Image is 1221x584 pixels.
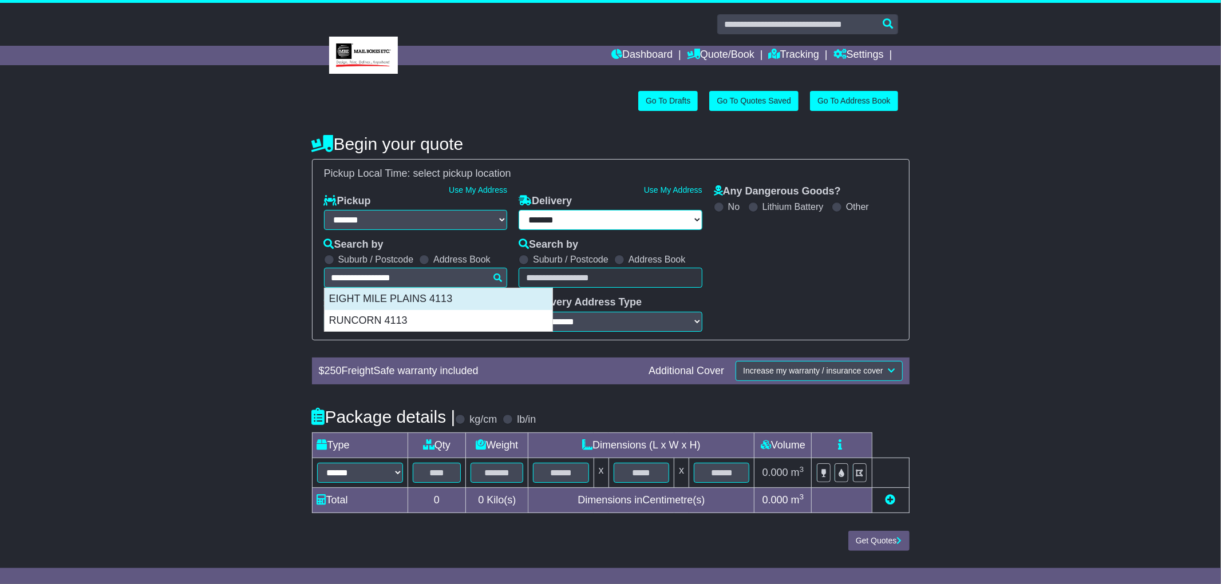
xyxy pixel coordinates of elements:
[810,91,898,111] a: Go To Address Book
[728,201,740,212] label: No
[478,494,484,506] span: 0
[408,432,466,458] td: Qty
[800,465,804,474] sup: 3
[324,195,371,208] label: Pickup
[449,185,507,194] a: Use My Address
[629,254,686,265] label: Address Book
[611,46,673,65] a: Dashboard
[674,458,689,487] td: x
[687,46,754,65] a: Quote/Book
[433,254,491,265] label: Address Book
[312,488,408,513] td: Total
[800,492,804,501] sup: 3
[714,185,841,198] label: Any Dangerous Goods?
[312,432,408,458] td: Type
[312,407,456,426] h4: Package details |
[329,37,398,74] img: MBE Eight Mile Plains
[325,310,552,332] div: RUNCORN 4113
[846,201,869,212] label: Other
[743,366,883,375] span: Increase my warranty / insurance cover
[594,458,608,487] td: x
[338,254,414,265] label: Suburb / Postcode
[408,488,466,513] td: 0
[318,168,903,180] div: Pickup Local Time:
[886,494,896,506] a: Add new item
[736,361,902,381] button: Increase my warranty / insurance cover
[466,432,528,458] td: Weight
[638,91,698,111] a: Go To Drafts
[791,467,804,478] span: m
[833,46,884,65] a: Settings
[643,365,730,378] div: Additional Cover
[848,531,910,551] button: Get Quotes
[517,414,536,426] label: lb/in
[762,201,824,212] label: Lithium Battery
[754,432,812,458] td: Volume
[533,254,608,265] label: Suburb / Postcode
[709,91,799,111] a: Go To Quotes Saved
[413,168,511,179] span: select pickup location
[312,134,910,153] h4: Begin your quote
[519,195,572,208] label: Delivery
[528,432,754,458] td: Dimensions (L x W x H)
[528,488,754,513] td: Dimensions in Centimetre(s)
[791,494,804,506] span: m
[466,488,528,513] td: Kilo(s)
[644,185,702,194] a: Use My Address
[762,494,788,506] span: 0.000
[324,239,384,251] label: Search by
[325,365,342,376] span: 250
[313,365,643,378] div: $ FreightSafe warranty included
[762,467,788,478] span: 0.000
[769,46,819,65] a: Tracking
[325,288,552,310] div: EIGHT MILE PLAINS 4113
[469,414,497,426] label: kg/cm
[519,296,642,309] label: Delivery Address Type
[519,239,578,251] label: Search by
